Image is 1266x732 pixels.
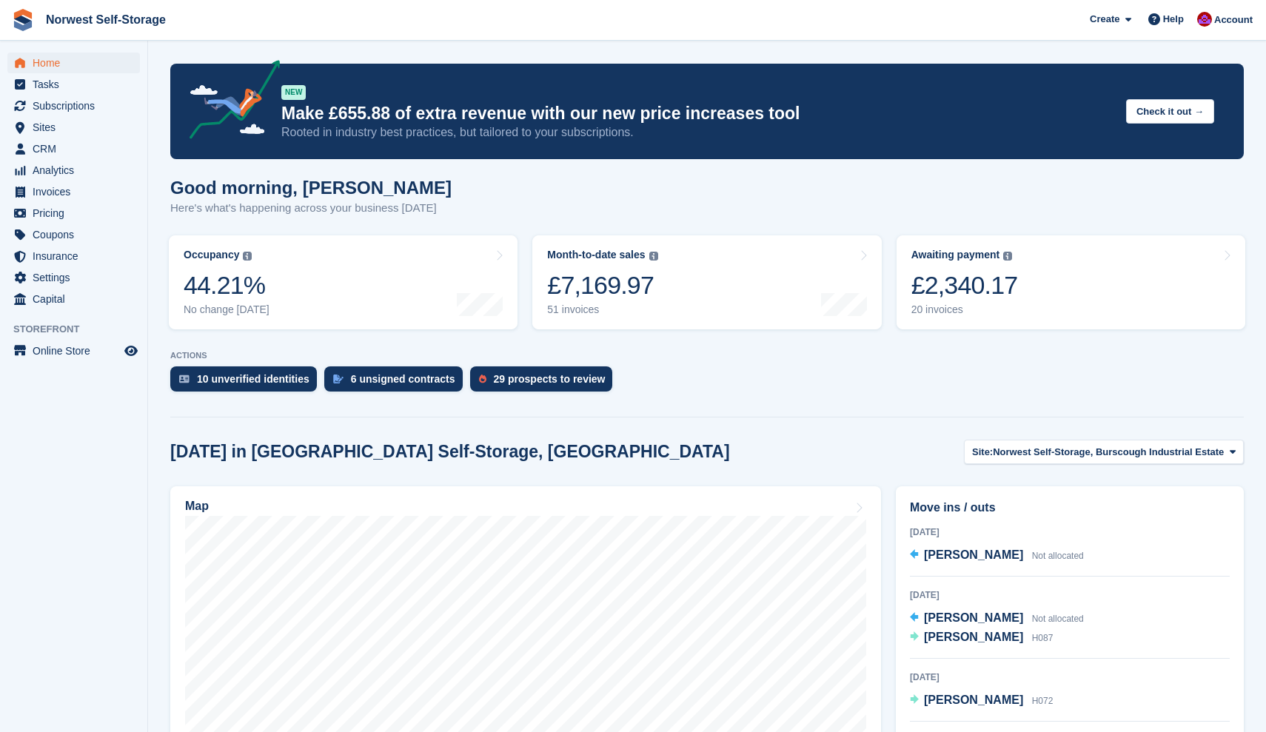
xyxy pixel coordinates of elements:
h2: [DATE] in [GEOGRAPHIC_DATA] Self-Storage, [GEOGRAPHIC_DATA] [170,442,730,462]
a: menu [7,203,140,224]
a: menu [7,267,140,288]
a: 29 prospects to review [470,366,620,399]
span: Capital [33,289,121,309]
a: 10 unverified identities [170,366,324,399]
div: Month-to-date sales [547,249,645,261]
span: Sites [33,117,121,138]
a: Occupancy 44.21% No change [DATE] [169,235,518,329]
img: prospect-51fa495bee0391a8d652442698ab0144808aea92771e9ea1ae160a38d050c398.svg [479,375,486,383]
span: Home [33,53,121,73]
a: menu [7,181,140,202]
span: Not allocated [1032,614,1084,624]
p: Make £655.88 of extra revenue with our new price increases tool [281,103,1114,124]
div: [DATE] [910,671,1230,684]
img: price-adjustments-announcement-icon-8257ccfd72463d97f412b2fc003d46551f7dbcb40ab6d574587a9cd5c0d94... [177,60,281,144]
button: Check it out → [1126,99,1214,124]
div: £2,340.17 [911,270,1018,300]
a: Norwest Self-Storage [40,7,172,32]
div: 44.21% [184,270,269,300]
span: Online Store [33,340,121,361]
span: [PERSON_NAME] [924,631,1023,643]
img: icon-info-grey-7440780725fd019a000dd9b08b2336e03edf1995a4989e88bcd33f0948082b44.svg [243,252,252,261]
span: Site: [972,445,993,460]
a: [PERSON_NAME] Not allocated [910,609,1084,628]
span: Tasks [33,74,121,95]
img: icon-info-grey-7440780725fd019a000dd9b08b2336e03edf1995a4989e88bcd33f0948082b44.svg [1003,252,1012,261]
div: 29 prospects to review [494,373,606,385]
p: ACTIONS [170,351,1244,360]
a: [PERSON_NAME] H087 [910,628,1053,648]
h1: Good morning, [PERSON_NAME] [170,178,452,198]
img: verify_identity-adf6edd0f0f0b5bbfe63781bf79b02c33cf7c696d77639b501bdc392416b5a36.svg [179,375,190,383]
span: Create [1090,12,1119,27]
a: menu [7,117,140,138]
a: 6 unsigned contracts [324,366,470,399]
span: Settings [33,267,121,288]
span: Invoices [33,181,121,202]
a: menu [7,138,140,159]
a: menu [7,74,140,95]
span: Pricing [33,203,121,224]
img: stora-icon-8386f47178a22dfd0bd8f6a31ec36ba5ce8667c1dd55bd0f319d3a0aa187defe.svg [12,9,34,31]
img: contract_signature_icon-13c848040528278c33f63329250d36e43548de30e8caae1d1a13099fd9432cc5.svg [333,375,344,383]
div: Occupancy [184,249,239,261]
a: Awaiting payment £2,340.17 20 invoices [897,235,1245,329]
div: 6 unsigned contracts [351,373,455,385]
a: menu [7,289,140,309]
span: Analytics [33,160,121,181]
h2: Move ins / outs [910,499,1230,517]
div: NEW [281,85,306,100]
p: Here's what's happening across your business [DATE] [170,200,452,217]
div: 10 unverified identities [197,373,309,385]
div: £7,169.97 [547,270,657,300]
button: Site: Norwest Self-Storage, Burscough Industrial Estate [964,440,1244,464]
span: Coupons [33,224,121,245]
span: [PERSON_NAME] [924,611,1023,624]
span: Insurance [33,246,121,266]
div: Awaiting payment [911,249,1000,261]
a: menu [7,246,140,266]
a: menu [7,160,140,181]
div: [DATE] [910,526,1230,539]
span: H087 [1032,633,1054,643]
a: menu [7,340,140,361]
a: [PERSON_NAME] H072 [910,691,1053,711]
div: [DATE] [910,588,1230,602]
span: [PERSON_NAME] [924,548,1023,561]
a: menu [7,224,140,245]
img: Daniel Grensinger [1197,12,1212,27]
h2: Map [185,500,209,513]
span: Norwest Self-Storage, Burscough Industrial Estate [993,445,1224,460]
span: CRM [33,138,121,159]
img: icon-info-grey-7440780725fd019a000dd9b08b2336e03edf1995a4989e88bcd33f0948082b44.svg [649,252,658,261]
span: [PERSON_NAME] [924,694,1023,706]
div: No change [DATE] [184,303,269,316]
a: [PERSON_NAME] Not allocated [910,546,1084,565]
div: 20 invoices [911,303,1018,316]
span: Storefront [13,322,147,337]
a: Month-to-date sales £7,169.97 51 invoices [532,235,881,329]
a: Preview store [122,342,140,360]
span: Help [1163,12,1184,27]
a: menu [7,95,140,116]
a: menu [7,53,140,73]
span: Not allocated [1032,551,1084,561]
p: Rooted in industry best practices, but tailored to your subscriptions. [281,124,1114,141]
div: 51 invoices [547,303,657,316]
span: Account [1214,13,1253,27]
span: H072 [1032,696,1054,706]
span: Subscriptions [33,95,121,116]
